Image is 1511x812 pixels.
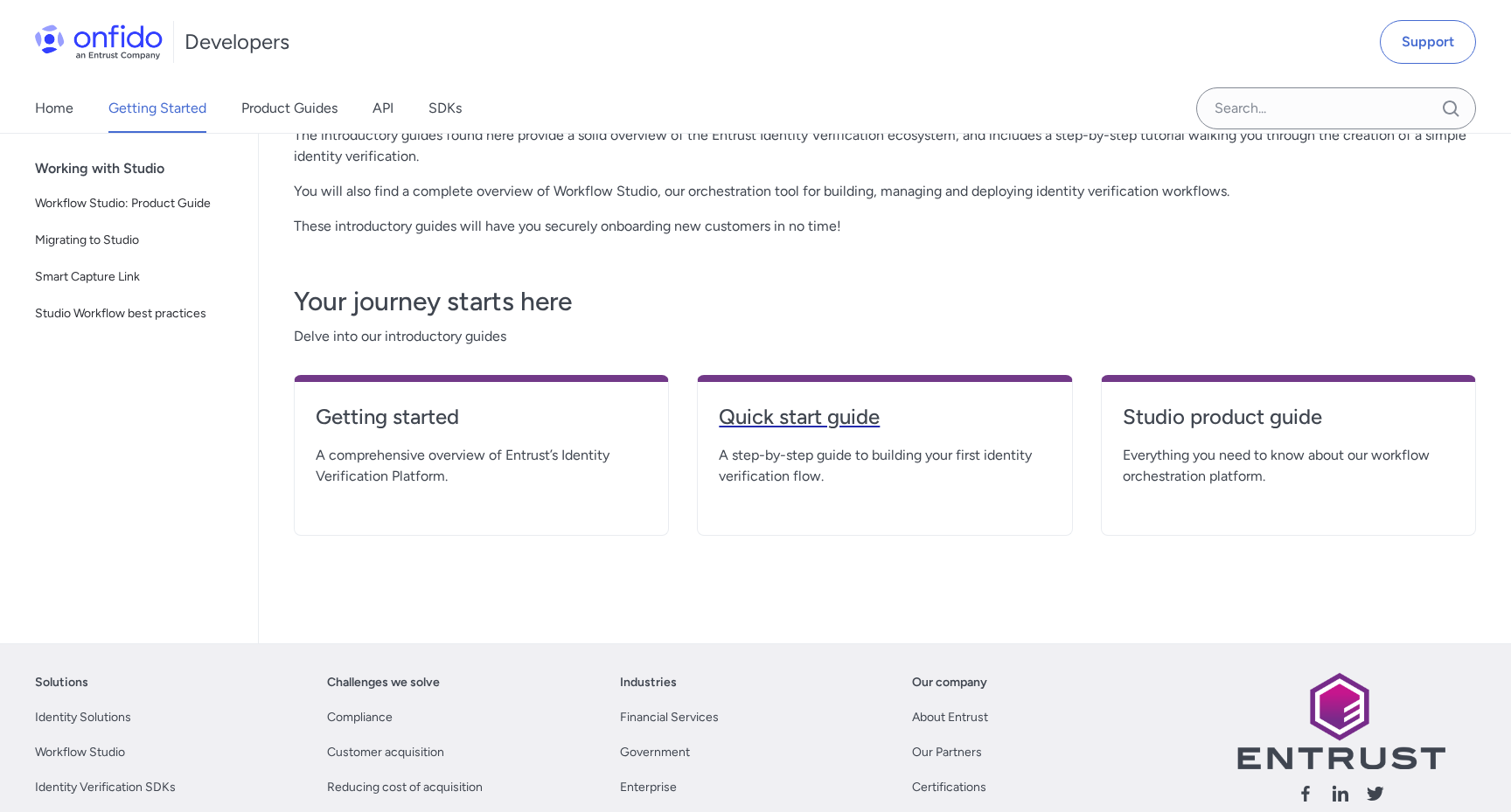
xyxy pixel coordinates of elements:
[719,403,1050,431] h4: Quick start guide
[294,284,1476,319] h3: Your journey starts here
[35,24,163,59] img: Onfido Logo
[241,84,338,133] a: Product Guides
[35,707,131,728] a: Identity Solutions
[1123,403,1454,445] a: Studio product guide
[912,742,982,763] a: Our Partners
[28,260,244,295] a: Smart Capture Link
[35,84,73,133] a: Home
[28,186,244,221] a: Workflow Studio: Product Guide
[294,326,1476,347] span: Delve into our introductory guides
[1330,783,1351,804] svg: Follow us linkedin
[620,742,690,763] a: Government
[1295,783,1316,804] svg: Follow us facebook
[327,742,444,763] a: Customer acquisition
[294,181,1476,202] p: You will also find a complete overview of Workflow Studio, our orchestration tool for building, m...
[327,707,393,728] a: Compliance
[35,151,251,186] div: Working with Studio
[912,707,988,728] a: About Entrust
[620,777,677,798] a: Enterprise
[327,777,483,798] a: Reducing cost of acquisition
[28,223,244,258] a: Migrating to Studio
[35,230,237,251] span: Migrating to Studio
[373,84,393,133] a: API
[620,672,677,693] a: Industries
[912,672,987,693] a: Our company
[719,403,1050,445] a: Quick start guide
[316,403,647,431] h4: Getting started
[1123,403,1454,431] h4: Studio product guide
[428,84,462,133] a: SDKs
[35,777,176,798] a: Identity Verification SDKs
[294,216,1476,237] p: These introductory guides will have you securely onboarding new customers in no time!
[327,672,440,693] a: Challenges we solve
[185,28,289,56] h1: Developers
[28,296,244,331] a: Studio Workflow best practices
[1365,783,1386,810] a: Follow us X (Twitter)
[35,267,237,288] span: Smart Capture Link
[294,125,1476,167] p: The introductory guides found here provide a solid overview of the Entrust Identity Verification ...
[1365,783,1386,804] svg: Follow us X (Twitter)
[35,672,88,693] a: Solutions
[719,445,1050,487] span: A step-by-step guide to building your first identity verification flow.
[1123,445,1454,487] span: Everything you need to know about our workflow orchestration platform.
[1380,20,1476,64] a: Support
[1330,783,1351,810] a: Follow us linkedin
[316,445,647,487] span: A comprehensive overview of Entrust’s Identity Verification Platform.
[1295,783,1316,810] a: Follow us facebook
[35,303,237,324] span: Studio Workflow best practices
[620,707,719,728] a: Financial Services
[1196,87,1476,129] input: Onfido search input field
[35,193,237,214] span: Workflow Studio: Product Guide
[108,84,206,133] a: Getting Started
[1236,672,1445,769] img: Entrust logo
[35,742,125,763] a: Workflow Studio
[316,403,647,445] a: Getting started
[912,777,986,798] a: Certifications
